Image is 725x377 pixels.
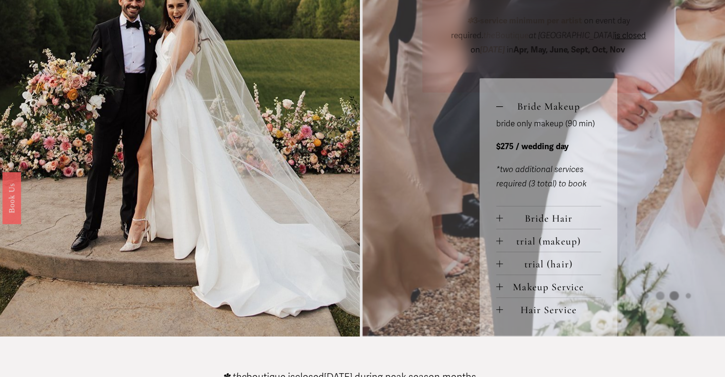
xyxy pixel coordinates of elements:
[467,16,473,26] em: ✽
[496,142,569,152] strong: $275 / wedding day
[503,100,601,112] span: Bride Makeup
[496,117,601,205] div: Bride Makeup
[2,172,21,224] a: Book Us
[473,16,582,26] strong: 3-service minimum per artist
[483,31,529,41] span: Boutique
[496,206,601,229] button: Bride Hair
[496,252,601,275] button: trial (hair)
[513,45,625,55] strong: Apr, May, June, Sept, Oct, Nov
[503,281,601,293] span: Makeup Service
[503,235,601,247] span: trial (makeup)
[438,14,660,58] p: on
[496,229,601,252] button: trial (makeup)
[503,258,601,270] span: trial (hair)
[529,31,614,41] em: at [GEOGRAPHIC_DATA]
[496,117,601,132] p: bride only makeup (90 min)
[614,31,646,41] span: is closed
[503,212,601,224] span: Bride Hair
[496,298,601,320] button: Hair Service
[480,45,505,55] em: [DATE]
[483,31,495,41] em: the
[503,304,601,316] span: Hair Service
[496,94,601,117] button: Bride Makeup
[496,164,587,189] em: *two additional services required (3 total) to book
[496,275,601,297] button: Makeup Service
[451,16,632,41] span: on event day required.
[505,45,627,55] span: in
